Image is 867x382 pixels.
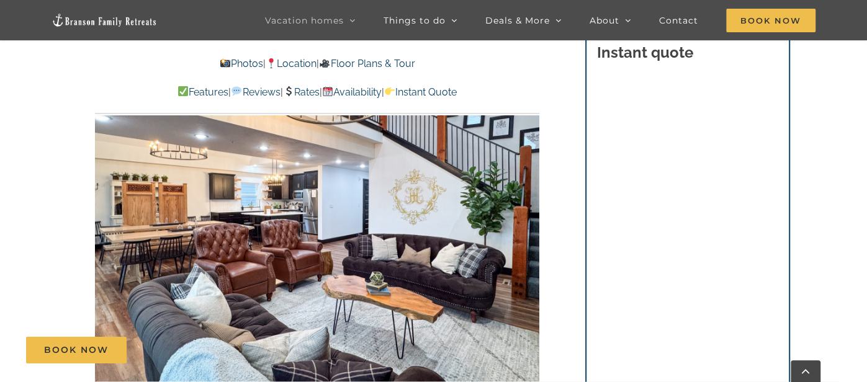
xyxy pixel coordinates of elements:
[384,86,457,98] a: Instant Quote
[220,58,230,68] img: 📸
[323,86,333,96] img: 📆
[590,16,619,25] span: About
[231,86,280,98] a: Reviews
[319,58,415,69] a: Floor Plans & Tour
[220,58,263,69] a: Photos
[384,16,446,25] span: Things to do
[597,43,693,61] strong: Instant quote
[266,58,317,69] a: Location
[266,58,276,68] img: 📍
[178,86,188,96] img: ✅
[177,86,228,98] a: Features
[485,16,550,25] span: Deals & More
[283,86,320,98] a: Rates
[726,9,815,32] span: Book Now
[95,84,539,100] p: | | | |
[320,58,330,68] img: 🎥
[44,345,109,355] span: Book Now
[659,16,698,25] span: Contact
[95,56,539,72] p: | |
[385,86,395,96] img: 👉
[231,86,241,96] img: 💬
[284,86,294,96] img: 💲
[26,337,127,363] a: Book Now
[265,16,344,25] span: Vacation homes
[52,13,156,27] img: Branson Family Retreats Logo
[322,86,382,98] a: Availability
